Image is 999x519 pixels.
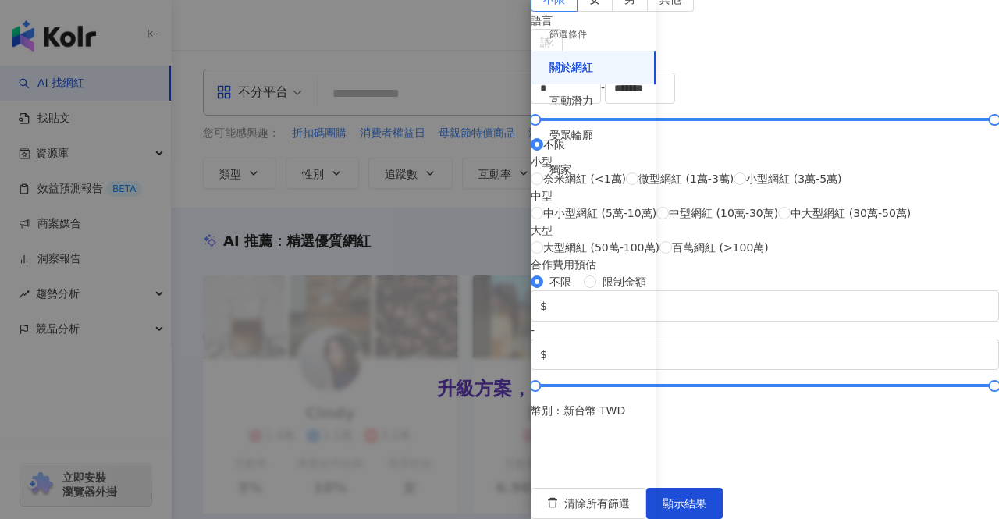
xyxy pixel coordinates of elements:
[531,153,911,170] div: 小型
[531,256,999,273] div: 合作費用預估
[531,187,911,204] div: 中型
[531,402,999,419] div: 幣別 : 新台幣 TWD
[549,28,587,41] div: 篩選條件
[531,222,911,239] div: 大型
[549,128,593,144] div: 受眾輪廓
[791,204,911,222] span: 中大型網紅 (30萬-50萬)
[672,239,769,256] span: 百萬網紅 (>100萬)
[638,170,734,187] span: 微型網紅 (1萬-3萬)
[669,204,778,222] span: 中型網紅 (10萬-30萬)
[746,170,841,187] span: 小型網紅 (3萬-5萬)
[663,497,706,510] span: 顯示結果
[549,94,593,109] div: 互動潛力
[646,488,723,519] button: 顯示結果
[549,162,571,178] div: 獨家
[531,12,999,29] div: 語言
[549,60,593,76] div: 關於網紅
[531,55,999,73] div: 追蹤數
